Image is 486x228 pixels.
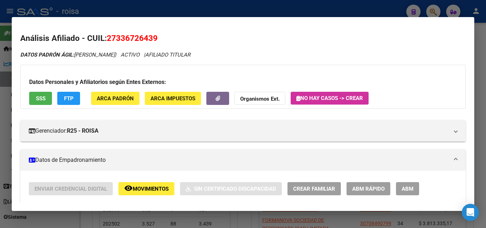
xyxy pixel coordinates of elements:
button: FTP [57,92,80,105]
span: ARCA Padrón [97,95,134,102]
span: FTP [64,95,74,102]
span: Sin Certificado Discapacidad [194,186,276,192]
mat-panel-title: Gerenciador: [29,127,449,135]
button: Crear Familiar [287,182,341,195]
span: ARCA Impuestos [150,95,195,102]
span: Enviar Credencial Digital [35,186,107,192]
span: AFILIADO TITULAR [145,52,190,58]
span: ABM [402,186,413,192]
button: ABM [396,182,419,195]
div: Open Intercom Messenger [462,204,479,221]
span: 27336726439 [107,33,158,43]
i: | ACTIVO | [20,52,190,58]
button: ARCA Impuestos [145,92,201,105]
span: [PERSON_NAME] [20,52,115,58]
mat-expansion-panel-header: Datos de Empadronamiento [20,149,466,171]
button: ARCA Padrón [91,92,139,105]
span: Movimientos [133,186,169,192]
span: ABM Rápido [352,186,385,192]
button: ABM Rápido [347,182,390,195]
strong: R25 - ROISA [67,127,99,135]
span: Crear Familiar [293,186,335,192]
button: No hay casos -> Crear [291,92,369,105]
button: SSS [29,92,52,105]
span: SSS [36,95,46,102]
button: Movimientos [118,182,174,195]
h3: Datos Personales y Afiliatorios según Entes Externos: [29,78,457,86]
mat-icon: remove_red_eye [124,184,133,192]
strong: Organismos Ext. [240,96,280,102]
h2: Análisis Afiliado - CUIL: [20,32,466,44]
strong: DATOS PADRÓN ÁGIL: [20,52,74,58]
button: Sin Certificado Discapacidad [180,182,282,195]
button: Organismos Ext. [234,92,285,105]
mat-expansion-panel-header: Gerenciador:R25 - ROISA [20,120,466,142]
button: Enviar Credencial Digital [29,182,113,195]
mat-panel-title: Datos de Empadronamiento [29,156,449,164]
span: No hay casos -> Crear [296,95,363,101]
